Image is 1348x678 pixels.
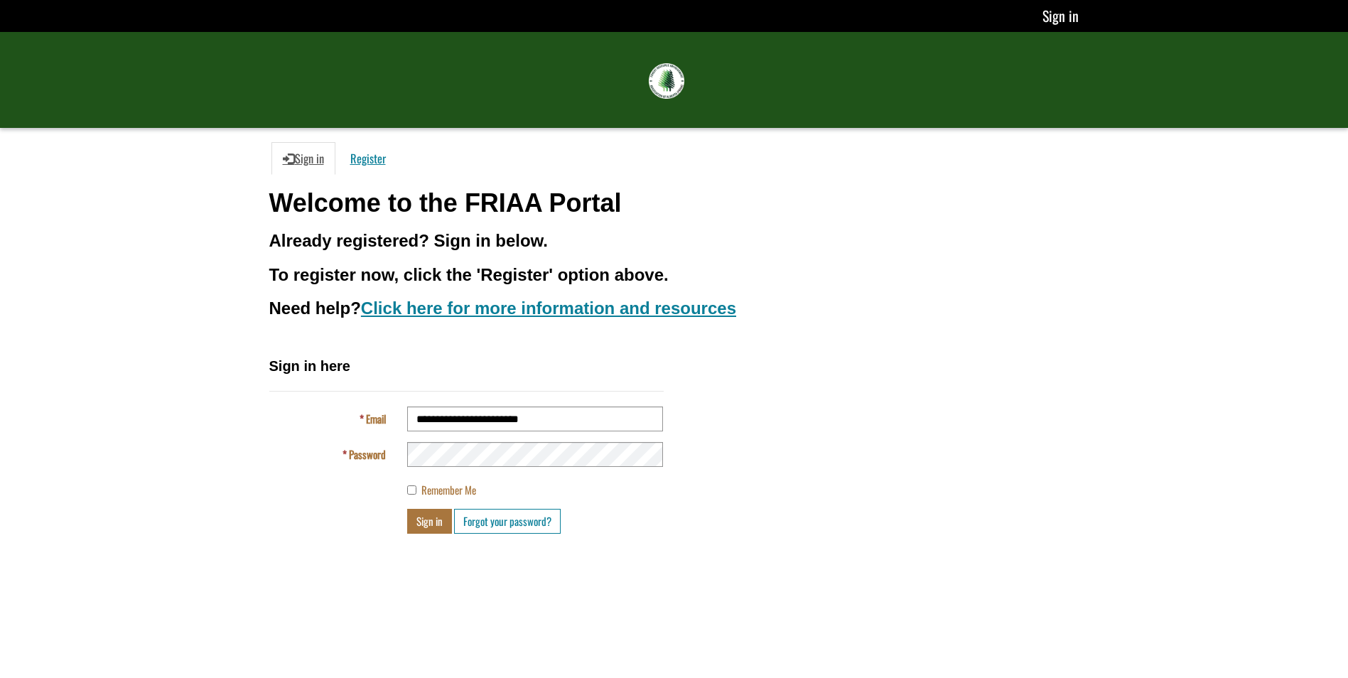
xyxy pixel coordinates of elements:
[366,411,386,426] span: Email
[649,63,684,99] img: FRIAA Submissions Portal
[269,189,1079,217] h1: Welcome to the FRIAA Portal
[407,509,452,534] button: Sign in
[269,299,1079,318] h3: Need help?
[271,142,335,175] a: Sign in
[269,266,1079,284] h3: To register now, click the 'Register' option above.
[454,509,561,534] a: Forgot your password?
[339,142,397,175] a: Register
[349,446,386,462] span: Password
[269,232,1079,250] h3: Already registered? Sign in below.
[421,482,476,497] span: Remember Me
[361,298,736,318] a: Click here for more information and resources
[1042,5,1079,26] a: Sign in
[407,485,416,495] input: Remember Me
[269,358,350,374] span: Sign in here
